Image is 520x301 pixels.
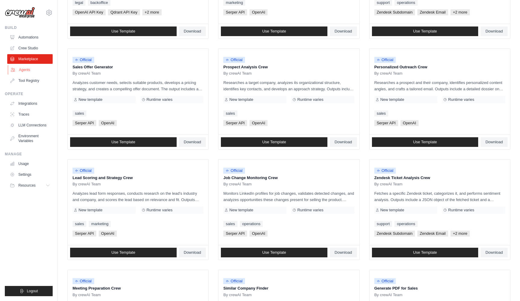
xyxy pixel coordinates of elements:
span: Official [73,278,94,284]
span: New template [79,208,102,213]
a: Use Template [221,26,327,36]
span: Official [73,57,94,63]
a: sales [374,110,388,116]
p: Zendesk Ticket Analysis Crew [374,175,505,181]
span: Serper API [223,231,247,237]
p: Lead Scoring and Strategy Crew [73,175,203,181]
span: By crewAI Team [374,71,403,76]
span: Download [335,250,352,255]
a: Marketplace [7,54,53,64]
span: OpenAI [401,120,419,126]
p: Meeting Preparation Crew [73,285,203,291]
a: Download [179,26,206,36]
span: +2 more [450,231,470,237]
span: Use Template [111,140,135,144]
span: By crewAI Team [73,182,101,187]
span: Zendesk Subdomain [374,231,415,237]
p: Fetches a specific Zendesk ticket, categorizes it, and performs sentiment analysis. Outputs inclu... [374,190,505,203]
span: By crewAI Team [223,293,252,297]
p: Job Change Monitoring Crew [223,175,354,181]
a: Download [179,248,206,257]
span: Official [374,57,396,63]
span: Download [485,250,503,255]
span: Use Template [413,250,437,255]
span: By crewAI Team [223,71,252,76]
div: Manage [5,152,53,157]
span: Runtime varies [448,97,474,102]
a: Usage [7,159,53,169]
span: OpenAI API Key [73,9,106,15]
p: Researches a prospect and their company, identifies personalized content angles, and crafts a tai... [374,79,505,92]
a: Use Template [70,26,177,36]
a: Use Template [70,137,177,147]
span: OpenAI [99,231,117,237]
span: By crewAI Team [374,293,403,297]
span: Download [184,29,201,34]
span: Official [223,57,245,63]
span: By crewAI Team [73,71,101,76]
span: By crewAI Team [374,182,403,187]
span: OpenAI [249,120,268,126]
p: Generate PDF for Sales [374,285,505,291]
div: Operate [5,92,53,96]
a: Download [330,26,357,36]
span: Qdrant API Key [108,9,140,15]
a: Traces [7,110,53,119]
span: OpenAI [249,231,268,237]
p: Prospect Analysis Crew [223,64,354,70]
span: New template [229,208,253,213]
span: Download [184,250,201,255]
p: Sales Offer Generator [73,64,203,70]
span: Official [374,278,396,284]
span: Zendesk Email [417,9,448,15]
span: Resources [18,183,36,188]
span: Zendesk Subdomain [374,9,415,15]
p: Researches a target company, analyzes its organizational structure, identifies key contacts, and ... [223,79,354,92]
span: Download [335,140,352,144]
a: sales [223,110,237,116]
a: LLM Connections [7,120,53,130]
span: Serper API [73,231,96,237]
p: Personalized Outreach Crew [374,64,505,70]
a: Crew Studio [7,43,53,53]
a: Integrations [7,99,53,108]
span: OpenAI [99,120,117,126]
a: Agents [8,65,53,75]
span: By crewAI Team [73,293,101,297]
p: Similar Company Finder [223,285,354,291]
span: Use Template [111,29,135,34]
img: Logo [5,7,35,18]
a: Tool Registry [7,76,53,85]
span: New template [380,208,404,213]
span: Logout [27,289,38,293]
span: Serper API [223,9,247,15]
a: Automations [7,33,53,42]
span: +2 more [142,9,162,15]
a: Download [330,137,357,147]
span: New template [79,97,102,102]
a: marketing [89,221,111,227]
span: Download [184,140,201,144]
a: Download [179,137,206,147]
span: Serper API [73,120,96,126]
span: Runtime varies [147,97,173,102]
a: Download [330,248,357,257]
span: Official [223,168,245,174]
span: Runtime varies [297,208,323,213]
a: Use Template [372,137,478,147]
span: Runtime varies [297,97,323,102]
span: Download [485,140,503,144]
a: Use Template [372,248,478,257]
span: Runtime varies [147,208,173,213]
span: Serper API [223,120,247,126]
a: sales [73,221,86,227]
span: Official [73,168,94,174]
p: Monitors LinkedIn profiles for job changes, validates detected changes, and analyzes opportunitie... [223,190,354,203]
span: By crewAI Team [223,182,252,187]
span: Use Template [413,140,437,144]
div: Build [5,25,53,30]
span: Use Template [262,140,286,144]
span: +2 more [450,9,470,15]
button: Resources [7,181,53,190]
span: New template [229,97,253,102]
